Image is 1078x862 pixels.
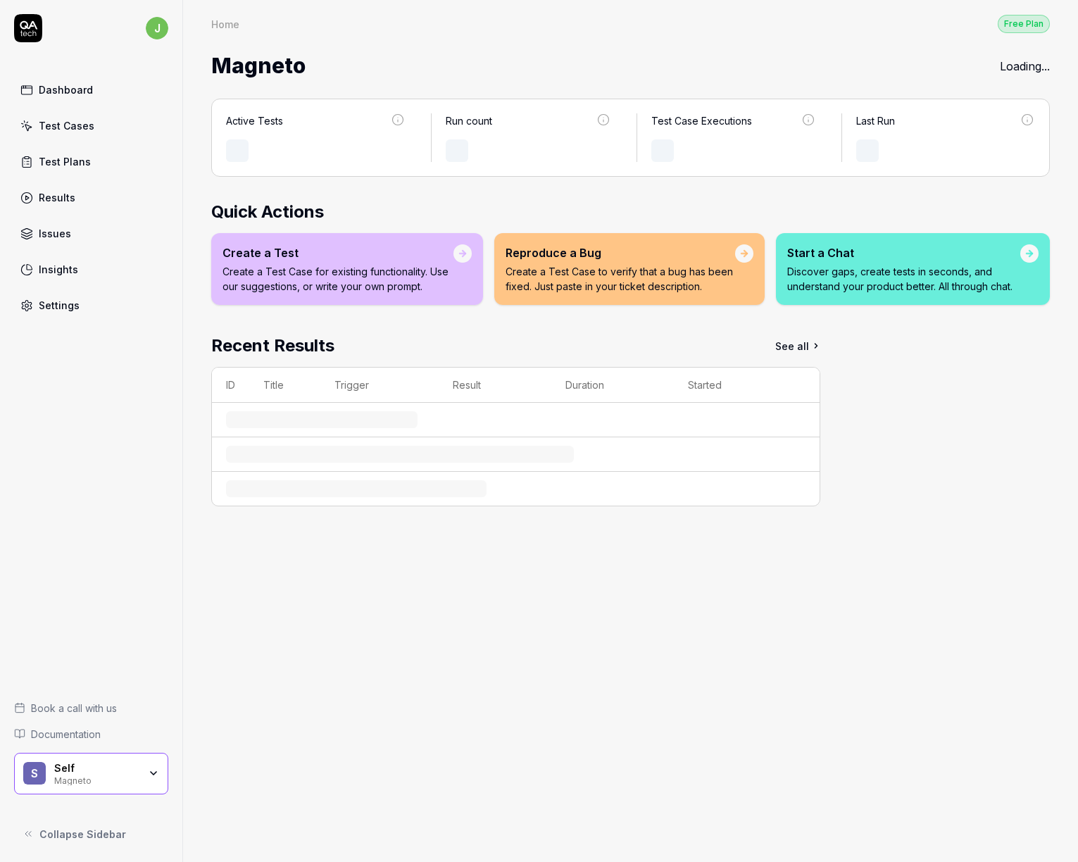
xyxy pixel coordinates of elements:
th: ID [212,368,249,403]
div: Create a Test [223,244,453,261]
th: Started [674,368,791,403]
button: j [146,14,168,42]
a: See all [775,333,820,358]
div: Run count [446,113,492,128]
span: Book a call with us [31,701,117,716]
button: Free Plan [998,14,1050,33]
div: Magneto [54,774,139,785]
a: Test Cases [14,112,168,139]
a: Results [14,184,168,211]
div: Test Plans [39,154,91,169]
th: Title [249,368,320,403]
a: Book a call with us [14,701,168,716]
button: SSelfMagneto [14,753,168,795]
h2: Recent Results [211,333,334,358]
button: Collapse Sidebar [14,820,168,848]
span: j [146,17,168,39]
span: Collapse Sidebar [39,827,126,842]
div: Start a Chat [787,244,1020,261]
div: Insights [39,262,78,277]
th: Duration [551,368,673,403]
div: Active Tests [226,113,283,128]
a: Issues [14,220,168,247]
div: Self [54,762,139,775]
div: Test Cases [39,118,94,133]
span: S [23,762,46,785]
p: Create a Test Case to verify that a bug has been fixed. Just paste in your ticket description. [506,264,735,294]
p: Create a Test Case for existing functionality. Use our suggestions, or write your own prompt. [223,264,453,294]
th: Result [439,368,551,403]
div: Test Case Executions [651,113,752,128]
a: Documentation [14,727,168,742]
h2: Quick Actions [211,199,1050,225]
a: Settings [14,292,168,319]
div: Settings [39,298,80,313]
div: Free Plan [998,15,1050,33]
div: Loading... [1000,58,1050,75]
a: Test Plans [14,148,168,175]
div: Reproduce a Bug [506,244,735,261]
div: Dashboard [39,82,93,97]
p: Discover gaps, create tests in seconds, and understand your product better. All through chat. [787,264,1020,294]
div: Last Run [856,113,895,128]
span: Documentation [31,727,101,742]
th: Trigger [320,368,439,403]
a: Dashboard [14,76,168,104]
div: Results [39,190,75,205]
span: Magneto [211,47,306,85]
div: Issues [39,226,71,241]
div: Home [211,17,239,31]
a: Insights [14,256,168,283]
